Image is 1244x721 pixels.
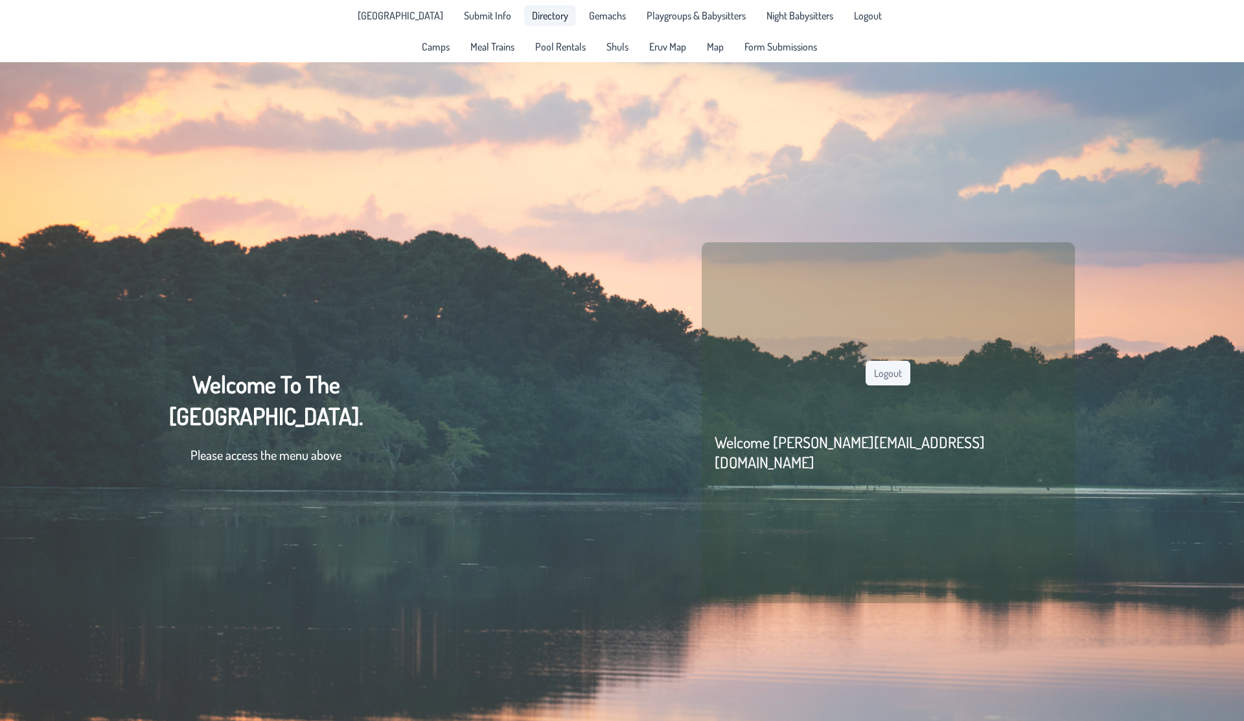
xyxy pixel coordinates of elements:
[707,41,724,52] span: Map
[532,10,568,21] span: Directory
[463,36,522,57] a: Meal Trains
[422,41,450,52] span: Camps
[169,369,363,477] div: Welcome To The [GEOGRAPHIC_DATA].
[639,5,754,26] a: Playgroups & Babysitters
[350,5,451,26] li: Pine Lake Park
[744,41,817,52] span: Form Submissions
[456,5,519,26] a: Submit Info
[759,5,841,26] a: Night Babysitters
[647,10,746,21] span: Playgroups & Babysitters
[524,5,576,26] a: Directory
[599,36,636,57] a: Shuls
[581,5,634,26] a: Gemachs
[464,10,511,21] span: Submit Info
[606,41,628,52] span: Shuls
[358,10,443,21] span: [GEOGRAPHIC_DATA]
[737,36,825,57] a: Form Submissions
[535,41,586,52] span: Pool Rentals
[414,36,457,57] a: Camps
[589,10,626,21] span: Gemachs
[527,36,593,57] a: Pool Rentals
[854,10,882,21] span: Logout
[699,36,731,57] a: Map
[350,5,451,26] a: [GEOGRAPHIC_DATA]
[715,432,1062,472] h2: Welcome [PERSON_NAME][EMAIL_ADDRESS][DOMAIN_NAME]
[766,10,833,21] span: Night Babysitters
[649,41,686,52] span: Eruv Map
[641,36,694,57] a: Eruv Map
[846,5,890,26] li: Logout
[169,445,363,464] p: Please access the menu above
[470,41,514,52] span: Meal Trains
[866,361,910,385] button: Logout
